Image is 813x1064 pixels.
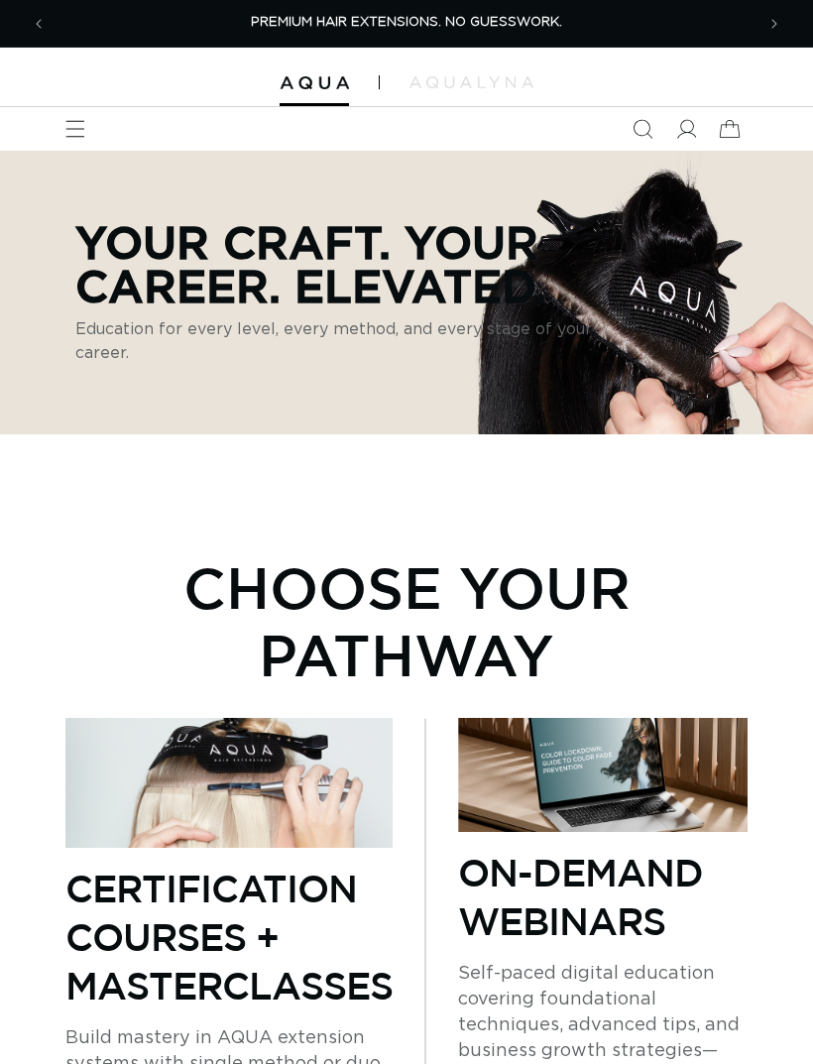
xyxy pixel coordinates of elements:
button: Next announcement [753,2,796,46]
p: Choose Your Pathway [65,553,748,688]
p: Your Craft. Your Career. Elevated. [75,220,640,307]
p: Certification Courses + Masterclasses [65,864,393,1009]
summary: Search [621,107,664,151]
button: Previous announcement [17,2,60,46]
img: aqualyna.com [409,76,533,88]
span: PREMIUM HAIR EXTENSIONS. NO GUESSWORK. [251,16,562,29]
p: On-Demand Webinars [458,848,748,945]
p: Education for every level, every method, and every stage of your career. [75,317,640,365]
img: Aqua Hair Extensions [280,76,349,90]
summary: Menu [54,107,97,151]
